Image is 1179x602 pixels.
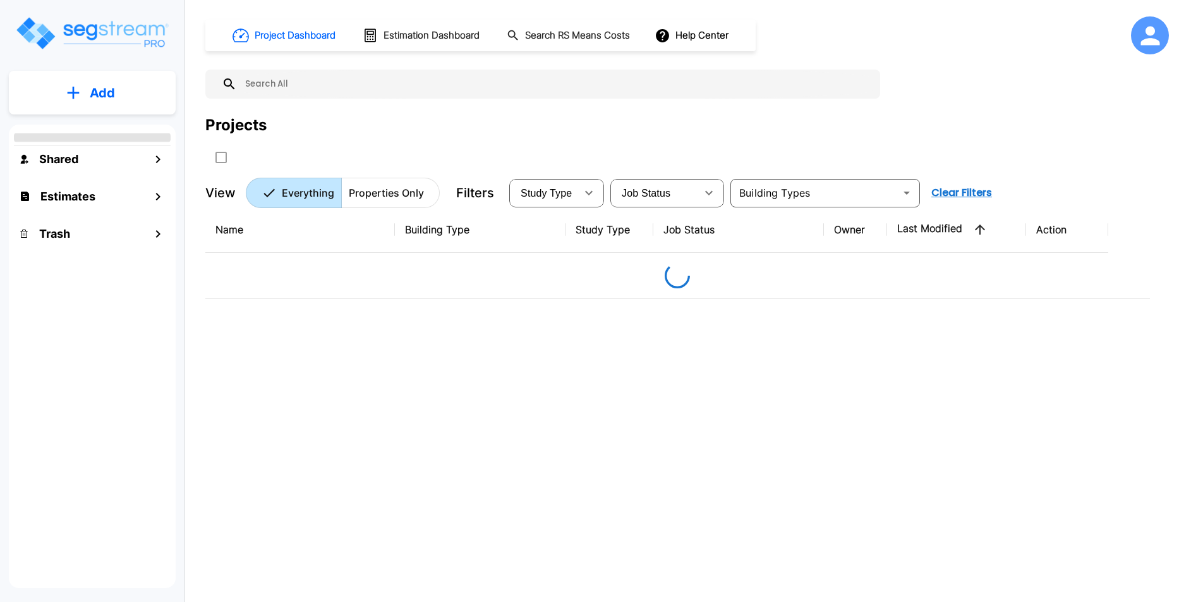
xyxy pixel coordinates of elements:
p: Add [90,83,115,102]
p: Everything [282,185,334,200]
th: Action [1026,207,1108,253]
button: Project Dashboard [227,21,342,49]
button: SelectAll [209,145,234,170]
div: Platform [246,178,440,208]
input: Search All [237,70,874,99]
button: Open [898,184,916,202]
h1: Shared [39,150,78,168]
th: Job Status [653,207,824,253]
p: Properties Only [349,185,424,200]
h1: Trash [39,225,70,242]
h1: Search RS Means Costs [525,28,630,43]
h1: Project Dashboard [255,28,336,43]
button: Help Center [652,23,734,47]
div: Select [613,175,696,211]
th: Study Type [565,207,653,253]
h1: Estimates [40,188,95,205]
th: Name [205,207,395,253]
span: Job Status [622,188,670,199]
th: Last Modified [887,207,1026,253]
p: View [205,183,236,202]
button: Properties Only [341,178,440,208]
button: Clear Filters [926,180,997,206]
button: Add [9,75,176,111]
div: Projects [205,114,267,137]
p: Filters [456,183,494,202]
input: Building Types [734,184,895,202]
th: Owner [824,207,887,253]
button: Estimation Dashboard [358,22,487,49]
div: Select [512,175,576,211]
img: Logo [15,15,169,51]
span: Study Type [521,188,572,199]
th: Building Type [395,207,565,253]
h1: Estimation Dashboard [384,28,480,43]
button: Search RS Means Costs [502,23,637,48]
button: Everything [246,178,342,208]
